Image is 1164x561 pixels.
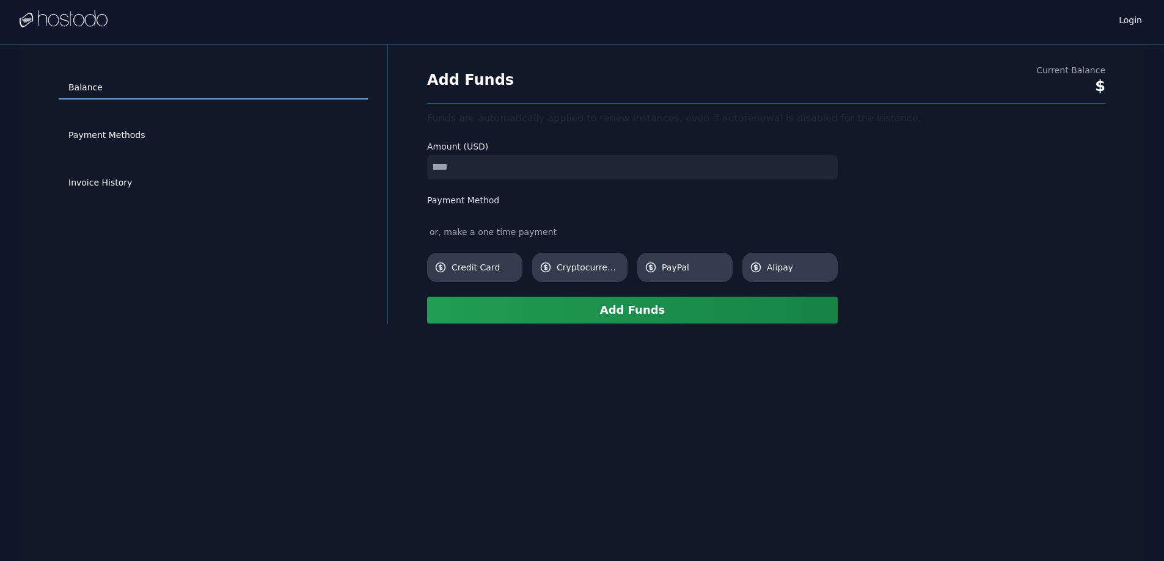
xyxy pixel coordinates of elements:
[427,226,838,238] div: or, make a one time payment
[1036,76,1105,96] div: $
[1116,12,1144,26] a: Login
[427,111,1105,126] div: Funds are automatically applied to renew instances, even if autorenewal is disabled for the insta...
[767,261,830,273] span: Alipay
[20,10,108,29] img: Logo
[452,261,515,273] span: Credit Card
[557,261,620,273] span: Cryptocurrency
[427,297,838,324] button: Add Funds
[427,194,838,206] label: Payment Method
[662,261,725,273] span: PayPal
[1036,64,1105,76] div: Current Balance
[59,76,368,100] a: Balance
[427,70,514,90] h1: Add Funds
[427,140,838,153] label: Amount (USD)
[59,172,368,195] a: Invoice History
[59,124,368,147] a: Payment Methods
